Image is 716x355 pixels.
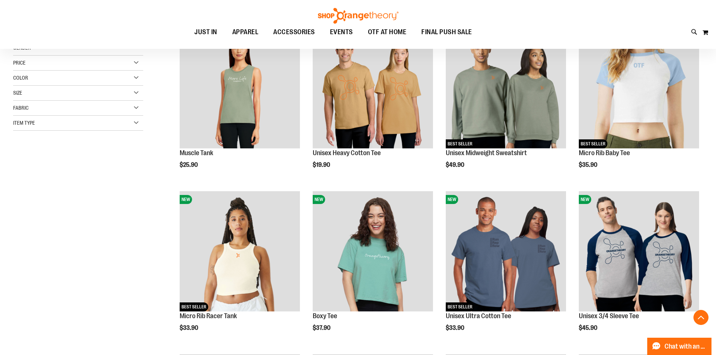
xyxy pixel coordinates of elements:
img: Micro Rib Baby Tee [579,28,699,148]
span: NEW [579,195,591,204]
a: Muscle TankNEW [180,28,300,150]
span: Price [13,60,26,66]
img: Unisex Midweight Sweatshirt [446,28,566,148]
a: Micro Rib Baby Tee [579,149,630,157]
div: product [176,24,304,187]
span: $33.90 [180,325,199,331]
span: BEST SELLER [579,139,607,148]
span: NEW [313,195,325,204]
span: BEST SELLER [180,302,208,311]
span: $19.90 [313,162,331,168]
span: BEST SELLER [446,302,474,311]
a: Boxy TeeNEW [313,191,433,313]
span: $25.90 [180,162,199,168]
span: $45.90 [579,325,598,331]
span: $49.90 [446,162,465,168]
button: Chat with an Expert [647,338,712,355]
img: Unisex 3/4 Sleeve Tee [579,191,699,311]
a: Unisex 3/4 Sleeve Tee [579,312,639,320]
span: Size [13,90,22,96]
a: Micro Rib Racer TankNEWBEST SELLER [180,191,300,313]
div: product [442,187,570,350]
span: Fabric [13,105,29,111]
a: Boxy Tee [313,312,337,320]
a: Micro Rib Baby TeeNEWBEST SELLER [579,28,699,150]
img: Muscle Tank [180,28,300,148]
div: product [309,24,437,187]
span: JUST IN [194,24,217,41]
a: Unisex Midweight Sweatshirt [446,149,527,157]
span: NEW [446,195,458,204]
img: Unisex Ultra Cotton Tee [446,191,566,311]
span: $33.90 [446,325,465,331]
span: NEW [180,195,192,204]
div: product [176,187,304,350]
a: Unisex Heavy Cotton TeeNEW [313,28,433,150]
a: Muscle Tank [180,149,213,157]
a: Unisex 3/4 Sleeve TeeNEW [579,191,699,313]
img: Unisex Heavy Cotton Tee [313,28,433,148]
img: Shop Orangetheory [317,8,400,24]
span: OTF AT HOME [368,24,407,41]
div: product [575,187,703,350]
img: Boxy Tee [313,191,433,311]
a: Micro Rib Racer Tank [180,312,237,320]
span: Color [13,75,28,81]
span: $37.90 [313,325,332,331]
div: product [575,24,703,187]
img: Micro Rib Racer Tank [180,191,300,311]
div: product [309,187,437,350]
div: product [442,24,570,187]
button: Back To Top [693,310,708,325]
span: APPAREL [232,24,259,41]
span: BEST SELLER [446,139,474,148]
span: FINAL PUSH SALE [421,24,472,41]
a: Unisex Midweight SweatshirtNEWBEST SELLER [446,28,566,150]
span: Item Type [13,120,35,126]
span: $35.90 [579,162,598,168]
a: Unisex Ultra Cotton TeeNEWBEST SELLER [446,191,566,313]
span: ACCESSORIES [273,24,315,41]
a: Unisex Ultra Cotton Tee [446,312,511,320]
span: EVENTS [330,24,353,41]
a: Unisex Heavy Cotton Tee [313,149,381,157]
span: Chat with an Expert [665,343,707,350]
